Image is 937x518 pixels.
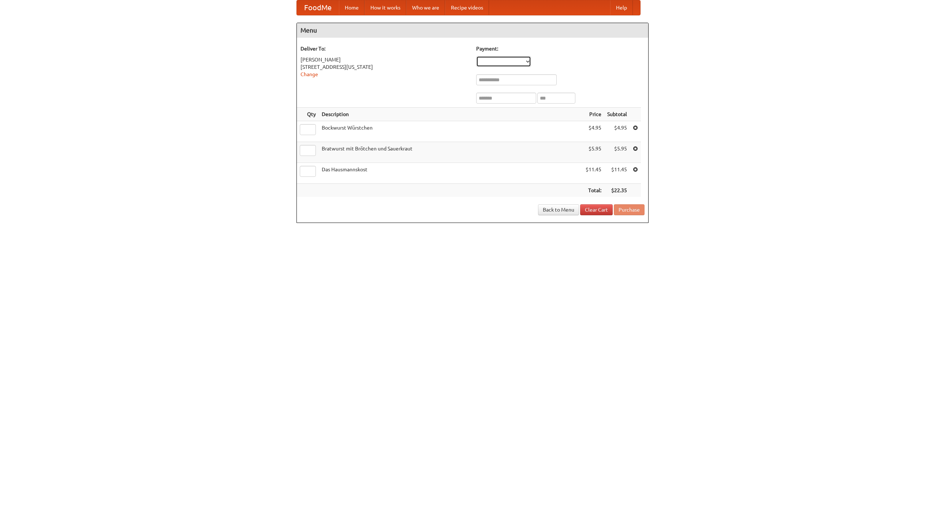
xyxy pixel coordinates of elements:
[604,163,630,184] td: $11.45
[614,204,645,215] button: Purchase
[580,204,613,215] a: Clear Cart
[319,163,583,184] td: Das Hausmannskost
[604,108,630,121] th: Subtotal
[604,142,630,163] td: $5.95
[583,142,604,163] td: $5.95
[319,108,583,121] th: Description
[300,71,318,77] a: Change
[297,0,339,15] a: FoodMe
[604,184,630,197] th: $22.35
[476,45,645,52] h5: Payment:
[445,0,489,15] a: Recipe videos
[610,0,633,15] a: Help
[365,0,406,15] a: How it works
[319,142,583,163] td: Bratwurst mit Brötchen und Sauerkraut
[583,108,604,121] th: Price
[297,23,648,38] h4: Menu
[319,121,583,142] td: Bockwurst Würstchen
[583,163,604,184] td: $11.45
[300,45,469,52] h5: Deliver To:
[300,63,469,71] div: [STREET_ADDRESS][US_STATE]
[300,56,469,63] div: [PERSON_NAME]
[583,184,604,197] th: Total:
[538,204,579,215] a: Back to Menu
[583,121,604,142] td: $4.95
[339,0,365,15] a: Home
[406,0,445,15] a: Who we are
[604,121,630,142] td: $4.95
[297,108,319,121] th: Qty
